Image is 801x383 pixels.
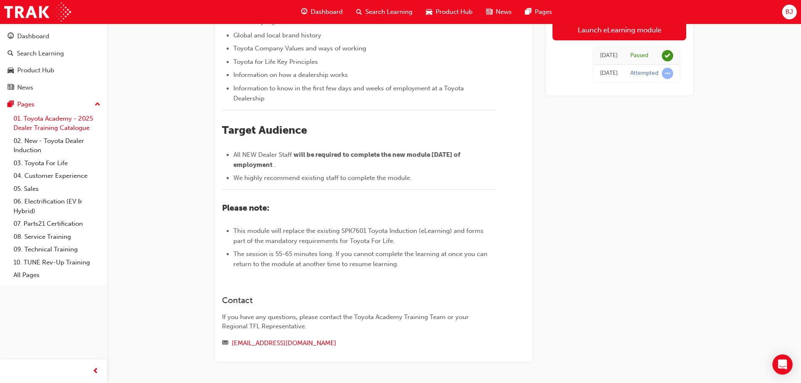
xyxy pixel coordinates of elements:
div: Search Learning [17,49,64,58]
div: If you have any questions, please contact the Toyota Academy Training Team or your Regional TFL R... [222,312,495,331]
div: Pages [17,100,34,109]
span: We highly recommend existing staff to complete the module. [233,174,412,182]
span: Global and local brand history [233,32,321,39]
a: Dashboard [3,29,104,44]
div: Product Hub [17,66,54,75]
a: 07. Parts21 Certification [10,217,104,230]
span: BJ [785,7,793,17]
span: car-icon [8,67,14,74]
span: Product Hub [436,7,473,17]
span: search-icon [356,7,362,17]
a: guage-iconDashboard [294,3,349,21]
button: Pages [3,97,104,112]
span: Search Learning [365,7,412,17]
div: Passed [630,52,648,60]
a: Product Hub [3,63,104,78]
span: car-icon [426,7,432,17]
span: Pages [535,7,552,17]
a: 10. TUNE Rev-Up Training [10,256,104,269]
a: Launch eLearning module [553,19,686,40]
button: DashboardSearch LearningProduct HubNews [3,27,104,97]
span: All NEW Dealer Staff [233,151,292,158]
span: The session is 55-65 minutes long. If you cannot complete the learning at once you can return to ... [233,250,489,268]
div: Open Intercom Messenger [772,354,793,375]
span: news-icon [486,7,492,17]
a: All Pages [10,269,104,282]
img: Trak [4,3,71,21]
span: learningRecordVerb_PASS-icon [662,50,673,61]
span: up-icon [95,99,100,110]
span: Dashboard [311,7,343,17]
a: search-iconSearch Learning [349,3,419,21]
span: This module will replace the existing SPK7601 Toyota Induction (eLearning) and forms part of the ... [233,227,485,245]
span: Information to know in the first few days and weeks of employment at a Toyota Dealership [233,85,465,102]
span: search-icon [8,50,13,58]
span: email-icon [222,340,228,347]
button: BJ [782,5,797,19]
div: Dashboard [17,32,49,41]
span: . [274,161,276,169]
span: pages-icon [8,101,14,108]
a: pages-iconPages [518,3,559,21]
span: will be required to complete the new module [DATE] of employment [233,151,462,169]
span: Toyota for Life Key Principles [233,58,318,66]
span: prev-icon [93,366,99,377]
a: 03. Toyota For Life [10,157,104,170]
span: Please note: [222,203,270,213]
a: news-iconNews [479,3,518,21]
span: pages-icon [525,7,531,17]
span: News [496,7,512,17]
a: car-iconProduct Hub [419,3,479,21]
a: 04. Customer Experience [10,169,104,182]
a: [EMAIL_ADDRESS][DOMAIN_NAME] [232,339,336,347]
h3: Contact [222,296,495,305]
a: 02. New - Toyota Dealer Induction [10,135,104,157]
a: Search Learning [3,46,104,61]
span: Target Audience [222,124,307,137]
div: Attempted [630,69,658,77]
div: Thu Sep 04 2025 09:20:33 GMT+1000 (Australian Eastern Standard Time) [600,69,618,78]
span: learningRecordVerb_ATTEMPT-icon [662,68,673,79]
a: 08. Service Training [10,230,104,243]
a: News [3,80,104,95]
div: Thu Sep 04 2025 11:50:51 GMT+1000 (Australian Eastern Standard Time) [600,51,618,61]
span: guage-icon [8,33,14,40]
div: Email [222,338,495,349]
a: 01. Toyota Academy - 2025 Dealer Training Catalogue [10,112,104,135]
a: 09. Technical Training [10,243,104,256]
span: Information on how a dealership works [233,71,348,79]
a: 05. Sales [10,182,104,195]
span: Toyota Company Values and ways of working [233,45,366,52]
span: news-icon [8,84,14,92]
span: guage-icon [301,7,307,17]
a: 06. Electrification (EV & Hybrid) [10,195,104,217]
div: News [17,83,33,92]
